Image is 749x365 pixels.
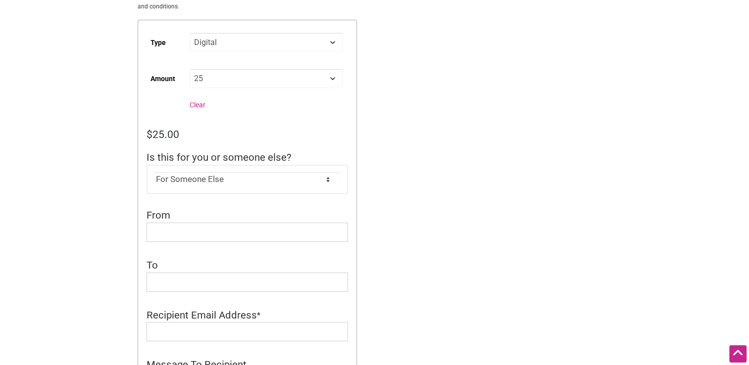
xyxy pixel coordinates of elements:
a: Clear options [190,101,205,109]
label: Amount [150,68,175,90]
span: Is this for you or someone else? [147,151,292,163]
span: To [147,259,158,271]
select: Is this for you or someone else? [153,172,341,187]
span: $ [147,128,152,140]
input: To [147,273,348,292]
input: From [147,223,348,242]
span: Recipient Email Address [147,309,257,321]
bdi: 25.00 [147,128,179,140]
label: Type [150,32,166,54]
input: Recipient Email Address [147,322,348,341]
div: Scroll Back to Top [729,345,747,363]
span: From [147,209,170,221]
